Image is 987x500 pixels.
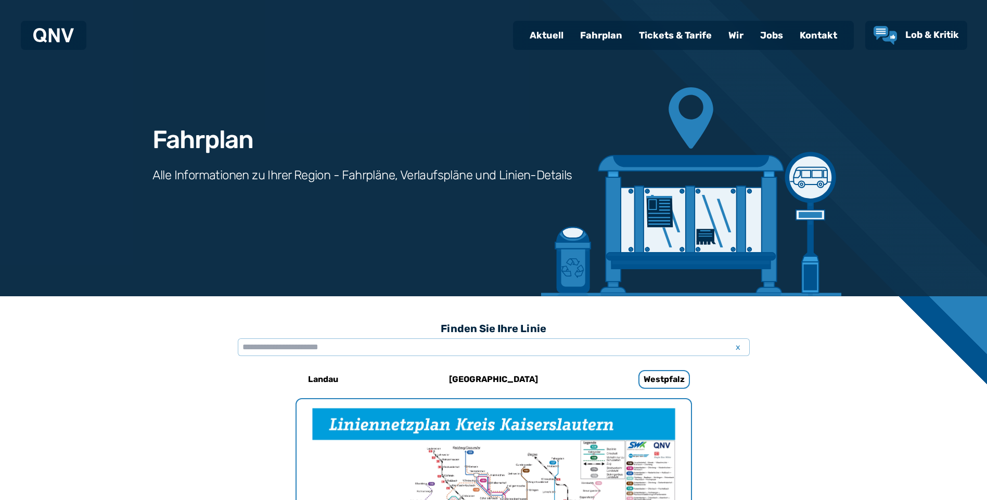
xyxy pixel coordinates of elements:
a: QNV Logo [33,25,74,46]
h1: Fahrplan [152,127,253,152]
a: Kontakt [791,22,845,49]
a: Landau [254,367,392,392]
span: x [731,341,746,353]
img: QNV Logo [33,28,74,43]
span: Lob & Kritik [905,29,959,41]
a: [GEOGRAPHIC_DATA] [425,367,563,392]
h3: Finden Sie Ihre Linie [238,317,750,340]
h3: Alle Informationen zu Ihrer Region - Fahrpläne, Verlaufspläne und Linien-Details [152,167,572,183]
h6: Landau [304,371,342,388]
a: Aktuell [521,22,572,49]
a: Fahrplan [572,22,631,49]
a: Westpfalz [595,367,734,392]
h6: [GEOGRAPHIC_DATA] [445,371,542,388]
a: Jobs [752,22,791,49]
a: Tickets & Tarife [631,22,720,49]
a: Wir [720,22,752,49]
h6: Westpfalz [638,370,690,389]
a: Lob & Kritik [874,26,959,45]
